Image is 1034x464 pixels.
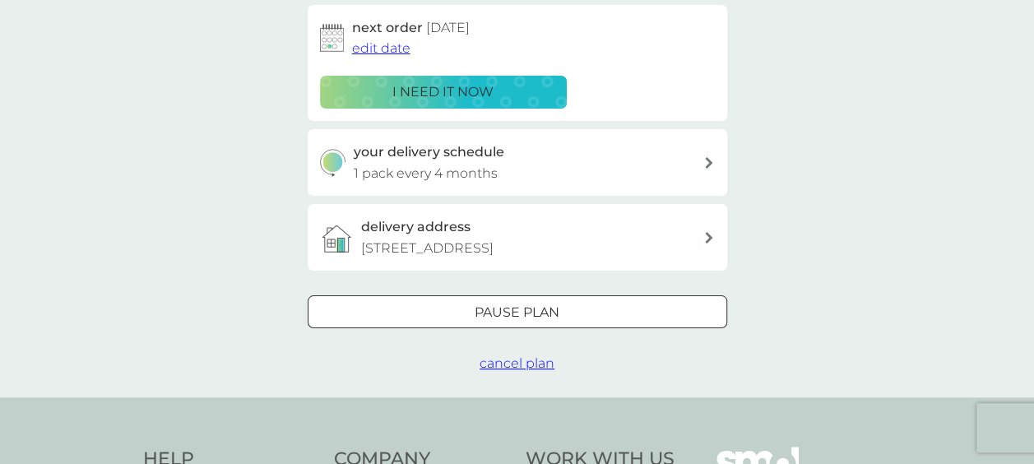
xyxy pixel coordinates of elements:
p: [STREET_ADDRESS] [361,238,494,259]
button: Pause plan [308,295,727,328]
button: i need it now [320,76,567,109]
span: cancel plan [480,355,554,371]
span: [DATE] [426,20,470,35]
span: edit date [352,40,410,56]
h2: next order [352,17,470,39]
button: edit date [352,38,410,59]
a: delivery address[STREET_ADDRESS] [308,204,727,271]
p: Pause plan [475,302,559,323]
h3: delivery address [361,216,471,238]
p: 1 pack every 4 months [354,163,498,184]
button: cancel plan [480,353,554,374]
button: your delivery schedule1 pack every 4 months [308,129,727,196]
h3: your delivery schedule [354,142,504,163]
p: i need it now [392,81,494,103]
